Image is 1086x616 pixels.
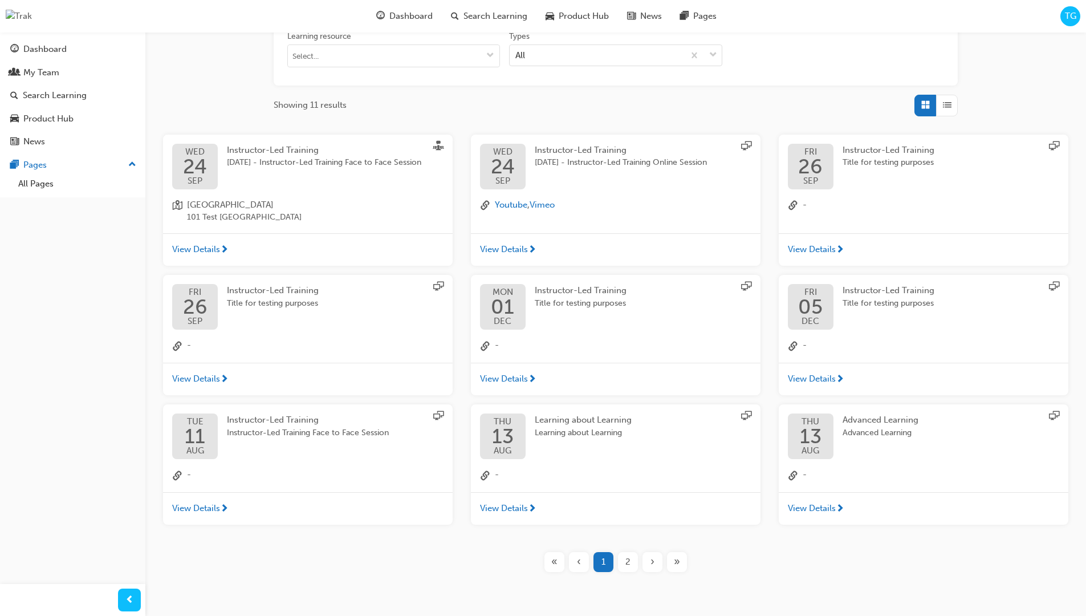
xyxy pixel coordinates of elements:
[535,145,627,155] span: Instructor-Led Training
[495,198,555,213] span: ,
[616,552,640,572] button: Page 2
[172,144,444,189] a: WED24SEPInstructor-Led Training[DATE] - Instructor-Led Training Face to Face Session
[491,297,514,317] span: 01
[618,5,671,28] a: news-iconNews
[442,5,536,28] a: search-iconSearch Learning
[23,43,67,56] div: Dashboard
[471,404,760,525] button: THU13AUGLearning about LearningLearning about Learninglink-icon-View Details
[163,275,453,395] button: FRI26SEPInstructor-Led TrainingTitle for testing purposeslink-icon-View Details
[183,148,207,156] span: WED
[788,284,1059,330] a: FRI05DECInstructor-Led TrainingTitle for testing purposes
[779,404,1068,525] button: THU13AUGAdvanced LearningAdvanced Learninglink-icon-View Details
[480,339,490,354] span: link-icon
[798,317,823,326] span: DEC
[495,339,499,354] span: -
[843,427,918,440] span: Advanced Learning
[591,552,616,572] button: Page 1
[486,51,494,61] span: down-icon
[183,177,207,185] span: SEP
[546,9,554,23] span: car-icon
[10,44,19,55] span: guage-icon
[433,281,444,294] span: sessionType_ONLINE_URL-icon
[187,339,191,354] span: -
[798,288,823,297] span: FRI
[227,156,421,169] span: [DATE] - Instructor-Led Training Face to Face Session
[803,339,807,354] span: -
[843,145,934,155] span: Instructor-Led Training
[803,468,807,483] span: -
[528,375,536,385] span: next-icon
[843,156,934,169] span: Title for testing purposes
[693,10,717,23] span: Pages
[798,177,823,185] span: SEP
[163,363,453,396] a: View Details
[471,135,760,266] button: WED24SEPInstructor-Led Training[DATE] - Instructor-Led Training Online Sessionlink-iconYoutube,Vi...
[128,157,136,172] span: up-icon
[274,99,347,112] span: Showing 11 results
[788,468,798,483] span: link-icon
[5,85,141,106] a: Search Learning
[741,411,751,423] span: sessionType_ONLINE_URL-icon
[640,552,665,572] button: Next page
[536,5,618,28] a: car-iconProduct Hub
[640,10,662,23] span: News
[185,418,205,426] span: TUE
[665,552,689,572] button: Last page
[480,144,751,189] a: WED24SEPInstructor-Led Training[DATE] - Instructor-Led Training Online Session
[788,502,836,515] span: View Details
[172,339,182,354] span: link-icon
[779,492,1068,525] a: View Details
[480,372,528,386] span: View Details
[491,317,514,326] span: DEC
[471,233,760,266] a: View Details
[5,37,141,155] button: DashboardMy TeamSearch LearningProduct HubNews
[227,427,389,440] span: Instructor-Led Training Face to Face Session
[480,468,490,483] span: link-icon
[287,31,351,42] div: Learning resource
[227,285,319,295] span: Instructor-Led Training
[836,245,844,256] span: next-icon
[23,135,45,148] div: News
[1049,281,1059,294] span: sessionType_ONLINE_URL-icon
[376,9,385,23] span: guage-icon
[227,415,319,425] span: Instructor-Led Training
[172,502,220,515] span: View Details
[172,372,220,386] span: View Details
[542,552,567,572] button: First page
[491,156,515,177] span: 24
[650,556,654,569] span: ›
[535,415,632,425] span: Learning about Learning
[843,415,918,425] span: Advanced Learning
[471,363,760,396] a: View Details
[6,10,32,23] img: Trak
[5,62,141,83] a: My Team
[788,339,798,354] span: link-icon
[798,156,823,177] span: 26
[227,297,319,310] span: Title for testing purposes
[1065,10,1076,23] span: TG
[471,275,760,395] button: MON01DECInstructor-Led TrainingTitle for testing purposeslink-icon-View Details
[788,198,798,213] span: link-icon
[5,108,141,129] a: Product Hub
[172,468,182,483] span: link-icon
[671,5,726,28] a: pages-iconPages
[183,156,207,177] span: 24
[577,556,581,569] span: ‹
[480,198,490,213] span: link-icon
[779,275,1068,395] button: FRI05DECInstructor-Led TrainingTitle for testing purposeslink-icon-View Details
[836,375,844,385] span: next-icon
[10,137,19,147] span: news-icon
[163,404,453,525] button: TUE11AUGInstructor-Led TrainingInstructor-Led Training Face to Face Sessionlink-icon-View Details
[172,243,220,256] span: View Details
[530,198,555,212] button: Vimeo
[451,9,459,23] span: search-icon
[779,363,1068,396] a: View Details
[125,593,134,607] span: prev-icon
[227,145,319,155] span: Instructor-Led Training
[5,131,141,152] a: News
[23,89,87,102] div: Search Learning
[10,160,19,171] span: pages-icon
[491,177,515,185] span: SEP
[535,427,632,440] span: Learning about Learning
[625,556,631,569] span: 2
